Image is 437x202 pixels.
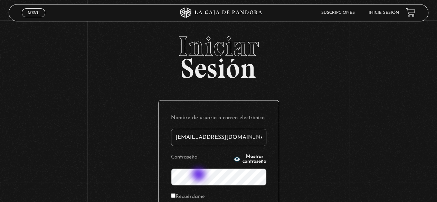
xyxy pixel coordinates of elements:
label: Contraseña [171,152,232,163]
a: Suscripciones [321,11,355,15]
span: Mostrar contraseña [243,154,266,164]
a: Inicie sesión [369,11,399,15]
span: Menu [28,11,39,15]
label: Nombre de usuario o correo electrónico [171,113,266,124]
h2: Sesión [9,32,428,77]
a: View your shopping cart [406,8,415,17]
span: Iniciar [9,32,428,60]
button: Mostrar contraseña [234,154,266,164]
input: Recuérdame [171,193,175,198]
span: Cerrar [26,16,42,21]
